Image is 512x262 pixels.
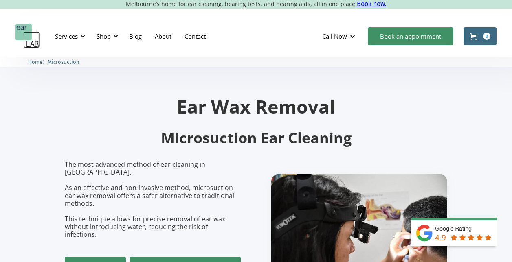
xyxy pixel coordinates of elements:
[28,58,42,65] a: Home
[65,161,241,239] p: The most advanced method of ear cleaning in [GEOGRAPHIC_DATA]. As an effective and non-invasive m...
[65,129,448,148] h2: Microsuction Ear Cleaning
[316,24,364,48] div: Call Now
[97,32,111,40] div: Shop
[28,59,42,65] span: Home
[322,32,347,40] div: Call Now
[148,24,178,48] a: About
[65,97,448,116] h1: Ear Wax Removal
[15,24,40,48] a: home
[92,24,121,48] div: Shop
[368,27,453,45] a: Book an appointment
[464,27,497,45] a: Open cart
[48,59,79,65] span: Microsuction
[50,24,88,48] div: Services
[123,24,148,48] a: Blog
[483,33,490,40] div: 0
[55,32,78,40] div: Services
[48,58,79,65] a: Microsuction
[178,24,212,48] a: Contact
[28,58,48,66] li: 〉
